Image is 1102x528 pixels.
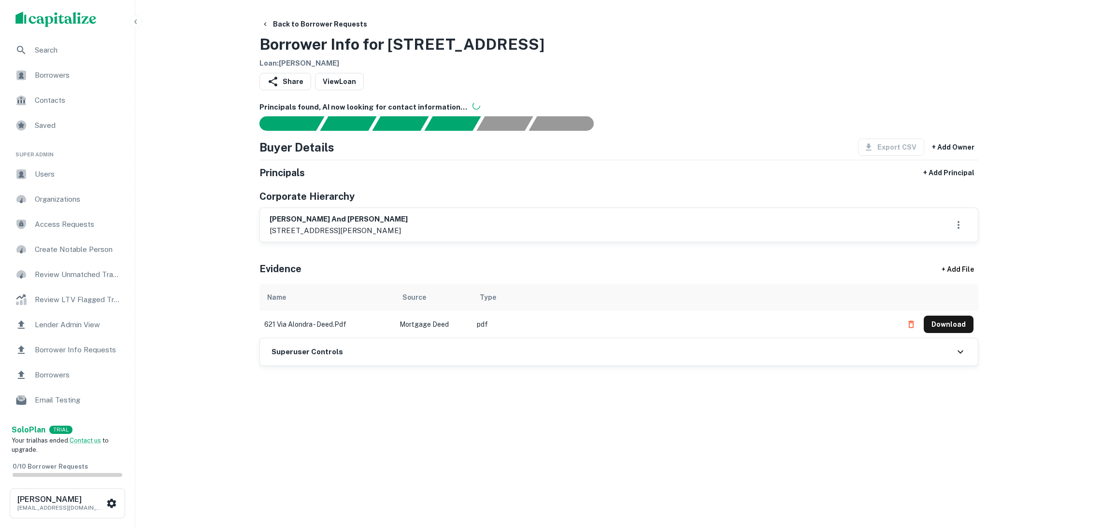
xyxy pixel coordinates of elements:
[259,58,544,69] h6: Loan : [PERSON_NAME]
[8,238,127,261] a: Create Notable Person
[919,164,978,181] button: + Add Principal
[902,317,920,332] button: Delete file
[35,294,121,306] span: Review LTV Flagged Transactions
[8,263,127,286] a: Review Unmatched Transactions
[424,116,481,131] div: Principals found, AI now looking for contact information...
[395,311,472,338] td: Mortgage Deed
[13,463,88,470] span: 0 / 10 Borrower Requests
[259,284,395,311] th: Name
[35,369,121,381] span: Borrowers
[8,288,127,311] a: Review LTV Flagged Transactions
[12,424,45,436] a: SoloPlan
[70,437,101,444] a: Contact us
[8,114,127,137] a: Saved
[17,496,104,503] h6: [PERSON_NAME]
[35,95,121,106] span: Contacts
[8,313,127,336] a: Lender Admin View
[924,261,992,278] div: + Add File
[8,139,127,163] li: Super Admin
[315,73,364,90] a: ViewLoan
[480,292,496,303] div: Type
[35,269,121,280] span: Review Unmatched Transactions
[35,168,121,180] span: Users
[49,426,72,434] div: TRIAL
[8,213,127,236] a: Access Requests
[259,139,334,156] h4: Buyer Details
[35,44,121,56] span: Search
[259,166,305,180] h5: Principals
[12,425,45,434] strong: Solo Plan
[15,12,97,27] img: capitalize-logo.png
[372,116,429,131] div: Documents found, AI parsing details...
[928,139,978,156] button: + Add Owner
[35,219,121,230] span: Access Requests
[259,189,355,204] h5: Corporate Hierarchy
[259,284,978,338] div: scrollable content
[10,488,125,518] button: [PERSON_NAME][EMAIL_ADDRESS][DOMAIN_NAME]
[8,163,127,186] a: Users
[402,292,426,303] div: Source
[8,363,127,387] a: Borrowers
[259,73,311,90] button: Share
[8,64,127,87] a: Borrowers
[8,414,127,437] a: Email Analytics
[17,503,104,512] p: [EMAIL_ADDRESS][DOMAIN_NAME]
[248,116,320,131] div: Sending borrower request to AI...
[35,194,121,205] span: Organizations
[395,284,472,311] th: Source
[529,116,605,131] div: AI fulfillment process complete.
[8,89,127,112] a: Contacts
[8,39,127,62] a: Search
[259,262,301,276] h5: Evidence
[472,311,898,338] td: pdf
[35,69,121,81] span: Borrowers
[1054,451,1102,497] iframe: Chat Widget
[259,33,544,56] h3: Borrower Info for [STREET_ADDRESS]
[8,389,127,412] a: Email Testing
[8,188,127,211] a: Organizations
[270,225,408,236] p: [STREET_ADDRESS][PERSON_NAME]
[924,316,973,333] button: Download
[35,244,121,255] span: Create Notable Person
[258,15,371,33] button: Back to Borrower Requests
[35,319,121,331] span: Lender Admin View
[259,311,395,338] td: 621 via alondra - deed.pdf
[272,347,343,358] h6: Superuser Controls
[35,120,121,131] span: Saved
[259,102,978,113] h6: Principals found, AI now looking for contact information...
[472,284,898,311] th: Type
[8,338,127,361] a: Borrower Info Requests
[476,116,533,131] div: Principals found, still searching for contact information. This may take time...
[12,437,109,454] span: Your trial has ended. to upgrade.
[267,292,286,303] div: Name
[270,214,408,225] h6: [PERSON_NAME] and [PERSON_NAME]
[35,344,121,356] span: Borrower Info Requests
[320,116,376,131] div: Your request is received and processing...
[35,394,121,406] span: Email Testing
